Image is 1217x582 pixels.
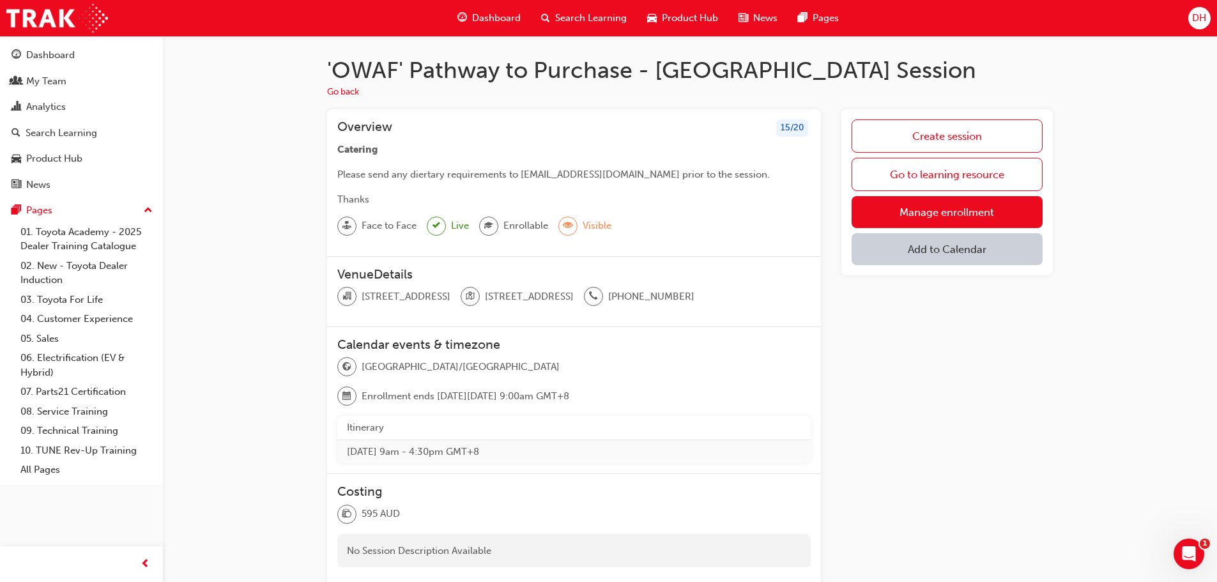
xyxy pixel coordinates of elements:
span: graduationCap-icon [484,218,493,234]
a: My Team [5,70,158,93]
span: up-icon [144,203,153,219]
span: 1 [1200,539,1210,549]
a: 02. New - Toyota Dealer Induction [15,256,158,290]
span: Pages [813,11,839,26]
span: pages-icon [798,10,808,26]
span: Search Learning [555,11,627,26]
th: Itinerary [337,416,811,440]
div: No Session Description Available [337,534,811,568]
span: phone-icon [589,288,598,305]
h3: VenueDetails [337,267,811,282]
td: [DATE] 9am - 4:30pm GMT+8 [337,440,811,463]
span: guage-icon [11,50,21,61]
div: Search Learning [26,126,97,141]
span: Thanks [337,194,369,205]
a: 05. Sales [15,329,158,349]
a: 09. Technical Training [15,421,158,441]
a: pages-iconPages [788,5,849,31]
span: money-icon [342,506,351,523]
a: Analytics [5,95,158,119]
a: All Pages [15,460,158,480]
span: chart-icon [11,102,21,113]
span: tick-icon [432,218,440,234]
a: News [5,173,158,197]
span: Face to Face [362,218,417,233]
span: Product Hub [662,11,718,26]
h1: 'OWAF' Pathway to Purchase - [GEOGRAPHIC_DATA] Session [327,56,1053,84]
a: 04. Customer Experience [15,309,158,329]
span: search-icon [11,128,20,139]
a: guage-iconDashboard [447,5,531,31]
a: Go to learning resource [852,158,1043,191]
a: car-iconProduct Hub [637,5,728,31]
h3: Overview [337,119,392,137]
a: search-iconSearch Learning [531,5,637,31]
span: Live [451,218,469,233]
img: Trak [6,4,108,33]
a: Manage enrollment [852,196,1043,228]
button: Pages [5,199,158,222]
span: news-icon [11,180,21,191]
span: Catering [337,144,378,155]
a: 08. Service Training [15,402,158,422]
button: DH [1188,7,1211,29]
span: 595 AUD [362,507,400,521]
span: people-icon [11,76,21,88]
div: Pages [26,203,52,218]
span: globe-icon [342,359,351,376]
a: 01. Toyota Academy - 2025 Dealer Training Catalogue [15,222,158,256]
span: car-icon [11,153,21,165]
h3: Costing [337,484,811,499]
a: Product Hub [5,147,158,171]
span: guage-icon [457,10,467,26]
span: DH [1192,11,1206,26]
span: [STREET_ADDRESS] [485,289,574,304]
a: news-iconNews [728,5,788,31]
span: news-icon [739,10,748,26]
span: eye-icon [563,218,572,234]
span: [GEOGRAPHIC_DATA]/[GEOGRAPHIC_DATA] [362,360,560,374]
span: organisation-icon [342,288,351,305]
span: sessionType_FACE_TO_FACE-icon [342,218,351,234]
span: prev-icon [141,556,150,572]
iframe: Intercom live chat [1174,539,1204,569]
div: Analytics [26,100,66,114]
button: DashboardMy TeamAnalyticsSearch LearningProduct HubNews [5,41,158,199]
a: Create session [852,119,1043,153]
span: Enrollment ends [DATE][DATE] 9:00am GMT+8 [362,389,569,404]
button: Go back [327,85,359,100]
div: Dashboard [26,48,75,63]
div: My Team [26,74,66,89]
div: 15 / 20 [776,119,808,137]
span: search-icon [541,10,550,26]
a: Search Learning [5,121,158,145]
a: 06. Electrification (EV & Hybrid) [15,348,158,382]
div: News [26,178,50,192]
span: [STREET_ADDRESS] [362,289,450,304]
span: Please send any diertary requirements to [EMAIL_ADDRESS][DOMAIN_NAME] prior to the session. [337,169,770,180]
div: Product Hub [26,151,82,166]
h3: Calendar events & timezone [337,337,811,352]
span: calendar-icon [342,388,351,405]
a: 10. TUNE Rev-Up Training [15,441,158,461]
span: pages-icon [11,205,21,217]
span: car-icon [647,10,657,26]
a: 03. Toyota For Life [15,290,158,310]
span: News [753,11,777,26]
span: Enrollable [503,218,548,233]
a: 07. Parts21 Certification [15,382,158,402]
span: [PHONE_NUMBER] [608,289,694,304]
span: Dashboard [472,11,521,26]
button: Add to Calendar [852,233,1043,265]
span: Visible [583,218,611,233]
span: location-icon [466,288,475,305]
a: Dashboard [5,43,158,67]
